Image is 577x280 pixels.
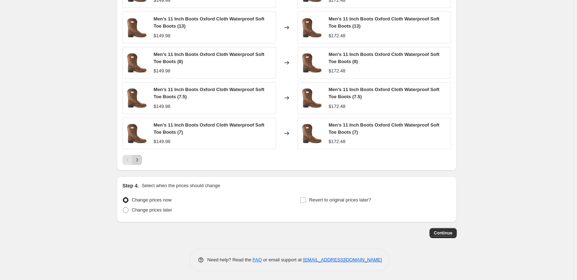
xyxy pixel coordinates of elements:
div: $149.98 [154,67,170,75]
span: Men's 11 Inch Boots Oxford Cloth Waterproof Soft Toe Boots (13) [329,16,440,29]
span: Men's 11 Inch Boots Oxford Cloth Waterproof Soft Toe Boots (8) [329,52,440,64]
div: $172.48 [329,67,345,75]
span: Continue [434,230,452,236]
span: Revert to original prices later? [309,197,371,203]
span: Men's 11 Inch Boots Oxford Cloth Waterproof Soft Toe Boots (7) [154,122,265,135]
div: $172.48 [329,103,345,110]
img: ZH-24005_-1_bb979214-a44c-4c7e-8061-48c713913787_80x.jpg [126,123,148,144]
img: ZH-24005_-1_bb979214-a44c-4c7e-8061-48c713913787_80x.jpg [126,52,148,73]
img: ZH-24005_-1_bb979214-a44c-4c7e-8061-48c713913787_80x.jpg [301,87,323,109]
nav: Pagination [122,155,142,165]
button: Next [132,155,142,165]
span: Change prices now [132,197,171,203]
span: Men's 11 Inch Boots Oxford Cloth Waterproof Soft Toe Boots (7.5) [154,87,265,99]
img: ZH-24005_-1_bb979214-a44c-4c7e-8061-48c713913787_80x.jpg [301,52,323,73]
span: Need help? Read the [207,257,253,262]
div: $149.98 [154,32,170,39]
span: or email support at [262,257,303,262]
span: Men's 11 Inch Boots Oxford Cloth Waterproof Soft Toe Boots (7.5) [329,87,440,99]
img: ZH-24005_-1_bb979214-a44c-4c7e-8061-48c713913787_80x.jpg [126,87,148,109]
div: $172.48 [329,138,345,145]
div: $149.98 [154,103,170,110]
img: ZH-24005_-1_bb979214-a44c-4c7e-8061-48c713913787_80x.jpg [301,17,323,38]
p: Select when the prices should change [142,182,220,189]
button: Continue [430,228,457,238]
span: Men's 11 Inch Boots Oxford Cloth Waterproof Soft Toe Boots (8) [154,52,265,64]
img: ZH-24005_-1_bb979214-a44c-4c7e-8061-48c713913787_80x.jpg [126,17,148,38]
span: Men's 11 Inch Boots Oxford Cloth Waterproof Soft Toe Boots (7) [329,122,440,135]
span: Change prices later [132,207,172,213]
div: $172.48 [329,32,345,39]
img: ZH-24005_-1_bb979214-a44c-4c7e-8061-48c713913787_80x.jpg [301,123,323,144]
h2: Step 4. [122,182,139,189]
a: [EMAIL_ADDRESS][DOMAIN_NAME] [303,257,382,262]
a: FAQ [253,257,262,262]
div: $149.98 [154,138,170,145]
span: Men's 11 Inch Boots Oxford Cloth Waterproof Soft Toe Boots (13) [154,16,265,29]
